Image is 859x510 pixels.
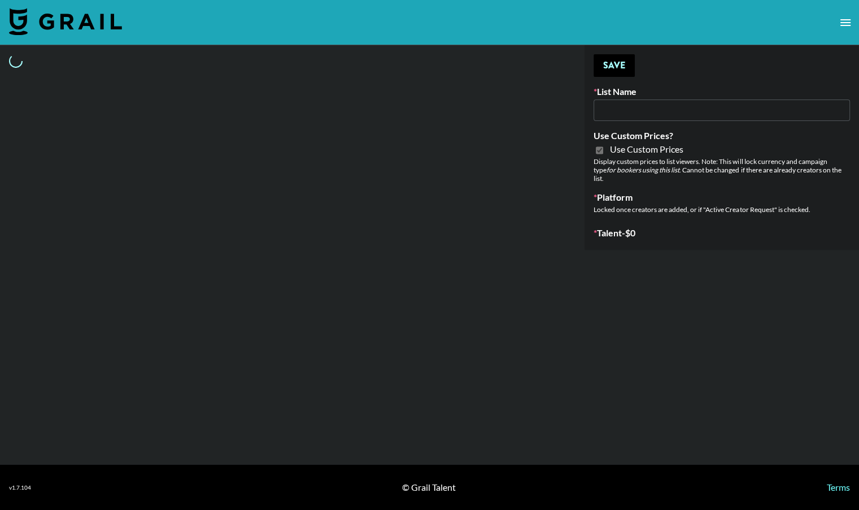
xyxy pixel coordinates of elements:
label: Use Custom Prices? [594,130,850,141]
div: Display custom prices to list viewers. Note: This will lock currency and campaign type . Cannot b... [594,157,850,183]
a: Terms [827,482,850,492]
button: open drawer [834,11,857,34]
label: Platform [594,192,850,203]
button: Save [594,54,635,77]
label: List Name [594,86,850,97]
div: Locked once creators are added, or if "Active Creator Request" is checked. [594,205,850,214]
div: © Grail Talent [402,482,456,493]
div: v 1.7.104 [9,484,31,491]
em: for bookers using this list [607,166,679,174]
img: Grail Talent [9,8,122,35]
span: Use Custom Prices [610,144,683,155]
label: Talent - $ 0 [594,227,850,239]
